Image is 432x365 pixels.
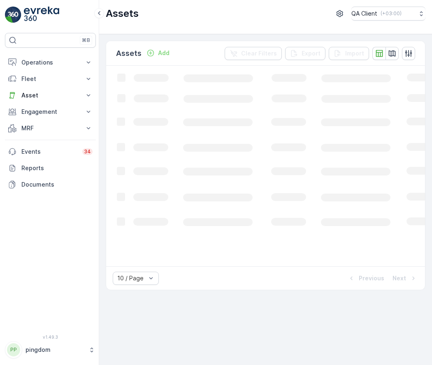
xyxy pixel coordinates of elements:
[21,164,93,172] p: Reports
[84,148,91,155] p: 34
[21,108,79,116] p: Engagement
[5,143,96,160] a: Events34
[225,47,282,60] button: Clear Filters
[359,274,384,282] p: Previous
[302,49,321,58] p: Export
[82,37,90,44] p: ⌘B
[143,48,173,58] button: Add
[5,87,96,104] button: Asset
[21,91,79,99] p: Asset
[21,124,79,132] p: MRF
[21,148,77,156] p: Events
[21,75,79,83] p: Fleet
[7,343,20,356] div: PP
[241,49,277,58] p: Clear Filters
[26,346,84,354] p: pingdom
[392,273,418,283] button: Next
[5,54,96,71] button: Operations
[5,104,96,120] button: Engagement
[351,9,377,18] p: QA Client
[5,335,96,340] span: v 1.49.3
[329,47,369,60] button: Import
[5,176,96,193] a: Documents
[393,274,406,282] p: Next
[116,48,142,59] p: Assets
[21,58,79,67] p: Operations
[24,7,59,23] img: logo_light-DOdMpM7g.png
[106,7,139,20] p: Assets
[5,160,96,176] a: Reports
[5,7,21,23] img: logo
[351,7,425,21] button: QA Client(+03:00)
[345,49,364,58] p: Import
[381,10,402,17] p: ( +03:00 )
[5,71,96,87] button: Fleet
[5,341,96,358] button: PPpingdom
[285,47,325,60] button: Export
[158,49,170,57] p: Add
[5,120,96,136] button: MRF
[21,180,93,189] p: Documents
[346,273,385,283] button: Previous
